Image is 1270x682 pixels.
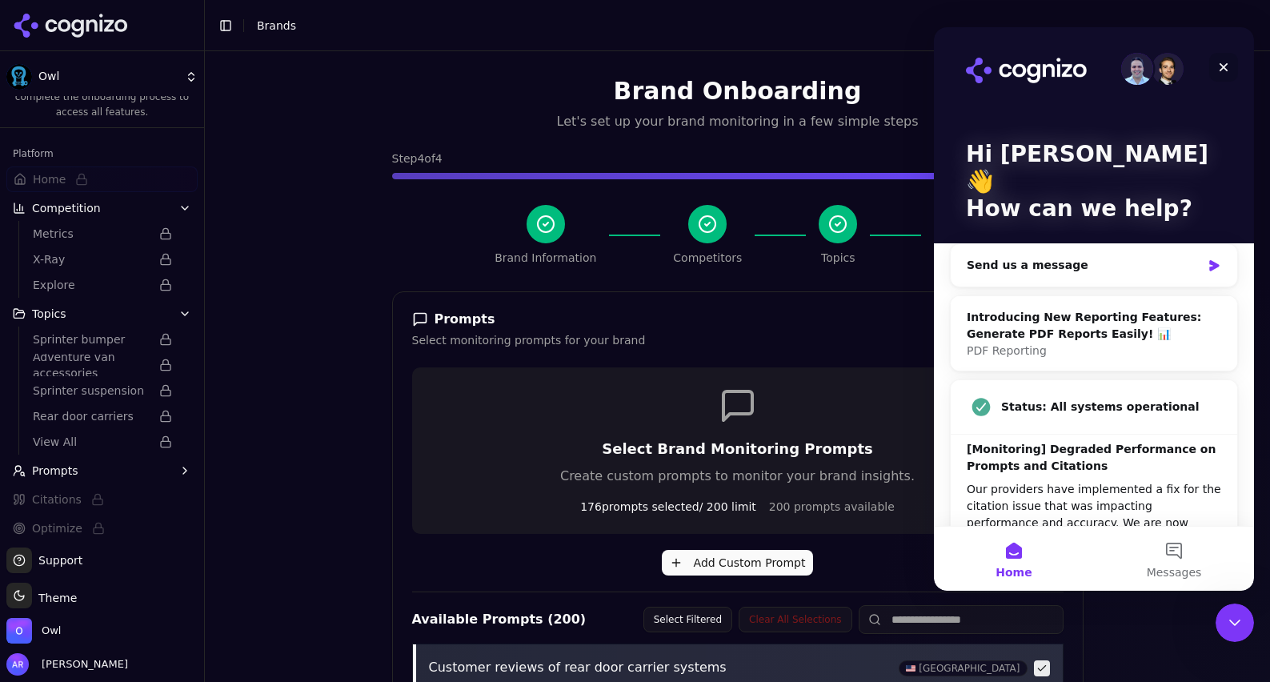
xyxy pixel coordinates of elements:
[213,540,268,551] span: Messages
[899,660,1027,676] span: [GEOGRAPHIC_DATA]
[32,592,77,604] span: Theme
[429,657,890,678] p: Customer reviews of rear door carrier systems
[62,540,98,551] span: Home
[33,408,150,424] span: Rear door carriers
[32,552,82,568] span: Support
[33,454,287,572] div: Our providers have implemented a fix for the citation issue that was impacting performance and ac...
[580,499,756,515] span: 176 prompts selected / 200 limit
[1216,604,1254,642] iframe: Intercom live chat
[33,226,150,242] span: Metrics
[38,70,178,84] span: Owl
[6,653,128,676] button: Open user button
[275,26,304,54] div: Close
[33,251,150,267] span: X-Ray
[643,607,732,632] button: Select Filtered
[673,250,742,266] div: Competitors
[32,463,78,479] span: Prompts
[35,657,128,672] span: [PERSON_NAME]
[33,171,66,187] span: Home
[33,277,150,293] span: Explore
[10,74,194,121] p: Brand setup is incomplete. Please complete the onboarding process to access all features.
[906,665,915,672] img: US
[392,112,1084,131] p: Let's set up your brand monitoring in a few simple steps
[412,610,587,629] h4: Available Prompts ( 200 )
[6,618,61,644] button: Open organization switcher
[431,467,1044,486] p: Create custom prompts to monitor your brand insights.
[33,349,150,381] span: Adventure van accessories
[412,311,1064,327] div: Prompts
[257,19,296,32] span: Brands
[6,141,198,166] div: Platform
[739,607,851,632] button: Clear All Selections
[160,499,320,564] button: Messages
[934,27,1254,591] iframe: Intercom live chat
[392,77,1084,106] h1: Brand Onboarding
[662,550,814,576] button: Add Custom Prompt
[769,499,895,515] span: 200 prompts available
[32,520,82,536] span: Optimize
[821,250,855,266] div: Topics
[32,306,66,322] span: Topics
[33,331,150,347] span: Sprinter bumper
[392,150,443,166] span: Step 4 of 4
[6,458,198,483] button: Prompts
[6,653,29,676] img: Adam Raper
[412,332,1064,348] div: Select monitoring prompts for your brand
[6,195,198,221] button: Competition
[32,200,101,216] span: Competition
[33,434,150,450] span: View All
[42,624,61,638] span: Owl
[495,250,596,266] div: Brand Information
[33,383,150,399] span: Sprinter suspension
[32,491,82,507] span: Citations
[6,618,32,644] img: Owl
[6,301,198,327] button: Topics
[257,18,1225,34] nav: breadcrumb
[431,438,1044,460] h3: Select Brand Monitoring Prompts
[6,64,32,90] img: Owl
